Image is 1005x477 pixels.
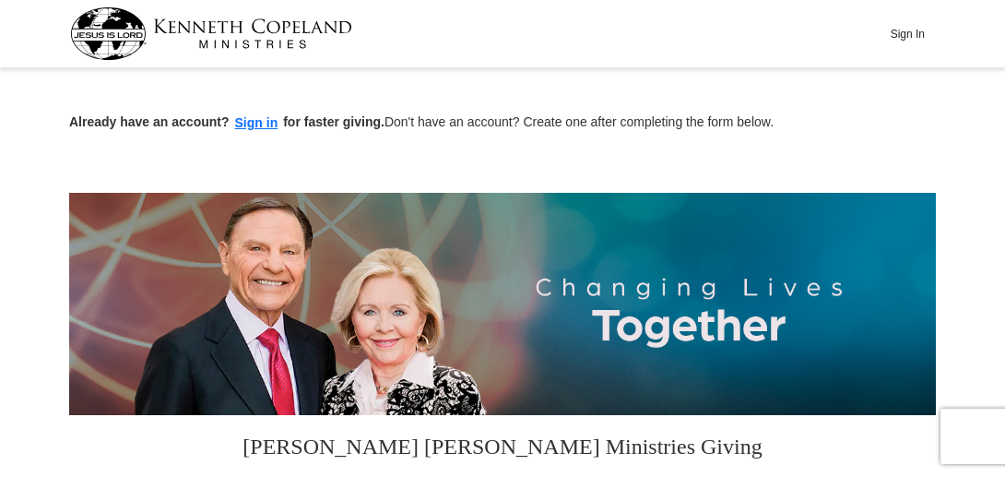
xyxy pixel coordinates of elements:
[880,19,935,48] button: Sign In
[69,113,936,134] p: Don't have an account? Create one after completing the form below.
[230,113,284,134] button: Sign in
[70,7,352,60] img: kcm-header-logo.svg
[69,114,384,129] strong: Already have an account? for faster giving.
